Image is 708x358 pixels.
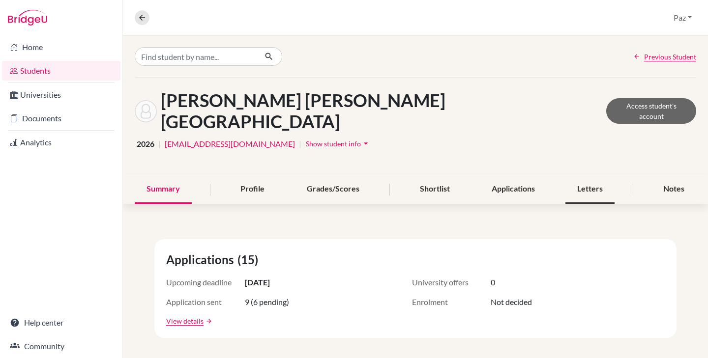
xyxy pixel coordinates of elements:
[2,313,120,332] a: Help center
[158,138,161,150] span: |
[245,296,289,308] span: 9 (6 pending)
[135,100,157,122] img: Sofia Díaz Salazar's avatar
[237,251,262,269] span: (15)
[135,47,257,66] input: Find student by name...
[135,175,192,204] div: Summary
[245,276,270,288] span: [DATE]
[166,251,237,269] span: Applications
[229,175,276,204] div: Profile
[361,138,371,148] i: arrow_drop_down
[204,318,212,325] a: arrow_forward
[137,138,154,150] span: 2026
[2,336,120,356] a: Community
[2,109,120,128] a: Documents
[651,175,696,204] div: Notes
[161,90,606,132] h1: [PERSON_NAME] [PERSON_NAME][GEOGRAPHIC_DATA]
[165,138,295,150] a: [EMAIL_ADDRESS][DOMAIN_NAME]
[166,316,204,326] a: View details
[491,276,495,288] span: 0
[669,8,696,27] button: Paz
[606,98,696,124] a: Access student's account
[305,136,371,151] button: Show student infoarrow_drop_down
[491,296,532,308] span: Not decided
[565,175,615,204] div: Letters
[633,52,696,62] a: Previous Student
[8,10,47,26] img: Bridge-U
[306,139,361,148] span: Show student info
[412,296,491,308] span: Enrolment
[299,138,301,150] span: |
[408,175,462,204] div: Shortlist
[166,296,245,308] span: Application sent
[644,52,696,62] span: Previous Student
[412,276,491,288] span: University offers
[2,85,120,105] a: Universities
[480,175,547,204] div: Applications
[2,133,120,152] a: Analytics
[2,37,120,57] a: Home
[295,175,371,204] div: Grades/Scores
[166,276,245,288] span: Upcoming deadline
[2,61,120,81] a: Students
